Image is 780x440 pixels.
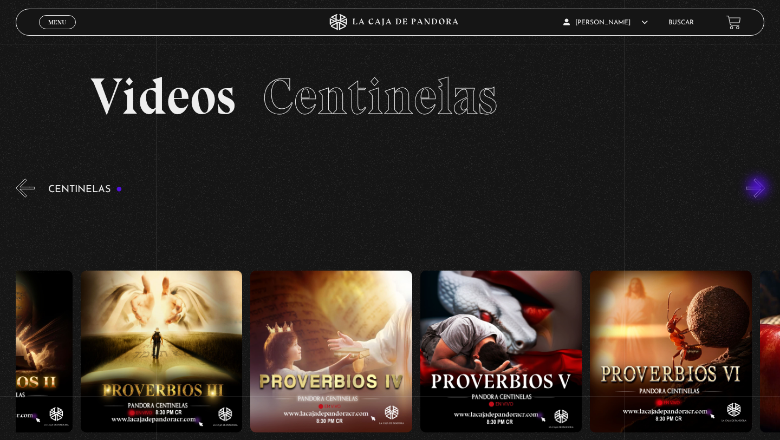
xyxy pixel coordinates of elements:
[16,179,35,198] button: Previous
[48,19,66,25] span: Menu
[563,19,648,26] span: [PERSON_NAME]
[48,185,122,195] h3: Centinelas
[263,65,497,127] span: Centinelas
[45,28,70,36] span: Cerrar
[746,179,765,198] button: Next
[90,71,690,122] h2: Videos
[668,19,694,26] a: Buscar
[726,15,741,30] a: View your shopping cart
